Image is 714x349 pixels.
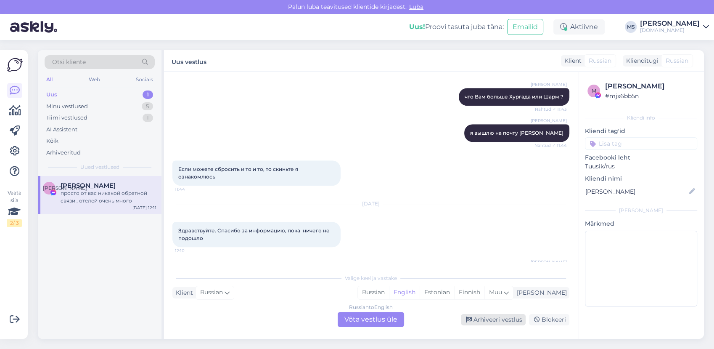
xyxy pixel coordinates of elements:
[200,288,223,297] span: Russian
[605,91,695,101] div: # mjx6bb5n
[592,88,596,94] span: m
[470,130,563,136] span: я вышлю на почту [PERSON_NAME]
[46,114,87,122] div: Tiimi vestlused
[454,286,484,299] div: Finnish
[52,58,86,67] span: Otsi kliente
[585,174,697,183] p: Kliendi nimi
[625,21,637,33] div: MS
[87,74,102,85] div: Web
[134,74,155,85] div: Socials
[46,149,81,157] div: Arhiveeritud
[531,81,567,88] span: [PERSON_NAME]
[46,91,57,99] div: Uus
[535,106,567,112] span: Nähtud ✓ 11:43
[407,3,426,11] span: Luba
[178,227,331,241] span: Здравствуйте. Спасибо за информацию, пока ничего не подошло
[46,102,88,111] div: Minu vestlused
[389,286,420,299] div: English
[172,288,193,297] div: Klient
[46,125,77,134] div: AI Assistent
[585,207,697,214] div: [PERSON_NAME]
[143,114,153,122] div: 1
[465,93,563,100] span: что Вам больше Хургада или Шарм ?
[589,56,611,65] span: Russian
[61,182,116,189] span: Ирина Марченко
[338,312,404,327] div: Võta vestlus üle
[80,163,119,171] span: Uued vestlused
[666,56,688,65] span: Russian
[175,186,206,192] span: 11:44
[175,248,206,254] span: 12:10
[585,114,697,122] div: Kliendi info
[585,219,697,228] p: Märkmed
[172,200,569,208] div: [DATE]
[585,162,697,171] p: Tuusik/rus
[585,153,697,162] p: Facebooki leht
[507,19,543,35] button: Emailid
[553,19,605,35] div: Aktiivne
[420,286,454,299] div: Estonian
[172,55,206,67] label: Uus vestlus
[513,288,567,297] div: [PERSON_NAME]
[531,259,567,265] span: [PERSON_NAME]
[172,274,569,282] div: Valige keel ja vastake
[7,219,22,227] div: 2 / 3
[142,102,153,111] div: 5
[61,189,156,205] div: просто от вас никакой обратной связи , отелей очень много
[132,205,156,211] div: [DATE] 12:11
[561,56,582,65] div: Klient
[7,57,23,73] img: Askly Logo
[640,20,700,27] div: [PERSON_NAME]
[46,137,58,145] div: Kõik
[534,142,567,149] span: Nähtud ✓ 11:44
[605,81,695,91] div: [PERSON_NAME]
[640,20,709,34] a: [PERSON_NAME][DOMAIN_NAME]
[461,314,526,325] div: Arhiveeri vestlus
[358,286,389,299] div: Russian
[531,117,567,124] span: [PERSON_NAME]
[585,187,688,196] input: Lisa nimi
[349,304,393,311] div: Russian to English
[45,74,54,85] div: All
[409,22,504,32] div: Proovi tasuta juba täna:
[489,288,502,296] span: Muu
[529,314,569,325] div: Blokeeri
[585,127,697,136] p: Kliendi tag'id
[7,189,22,227] div: Vaata siia
[178,166,299,180] span: Если можете сбросить и то и то, то скиньте я ознакомлюсь
[409,23,425,31] b: Uus!
[623,56,658,65] div: Klienditugi
[640,27,700,34] div: [DOMAIN_NAME]
[43,185,87,191] span: [PERSON_NAME]
[143,91,153,99] div: 1
[585,137,697,150] input: Lisa tag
